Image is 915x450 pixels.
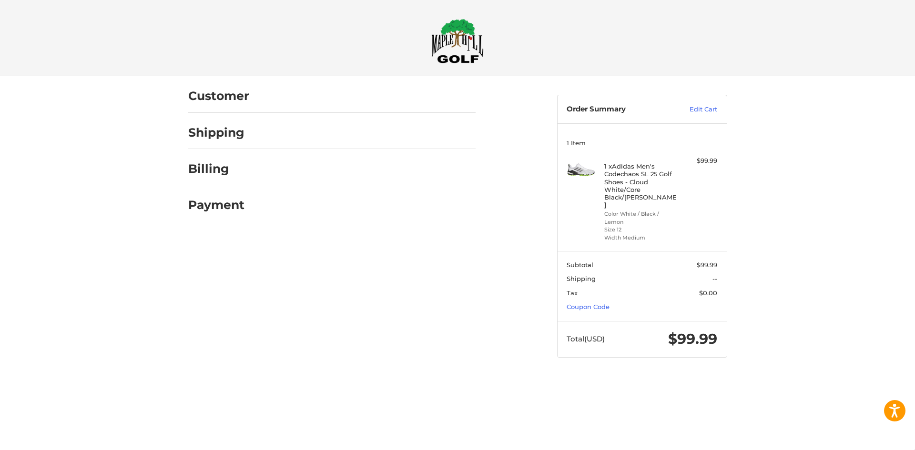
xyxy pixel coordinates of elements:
img: Maple Hill Golf [431,19,484,63]
h4: 1 x Adidas Men's Codechaos SL 25 Golf Shoes - Cloud White/Core Black/[PERSON_NAME] [604,162,677,209]
a: Edit Cart [669,105,717,114]
li: Width Medium [604,234,677,242]
div: $99.99 [680,156,717,166]
span: $0.00 [699,289,717,297]
h2: Billing [188,161,244,176]
h2: Shipping [188,125,244,140]
h3: Order Summary [567,105,669,114]
span: Total (USD) [567,334,605,343]
span: Tax [567,289,578,297]
a: Coupon Code [567,303,610,310]
span: -- [712,275,717,282]
span: Subtotal [567,261,593,269]
h2: Customer [188,89,249,103]
span: $99.99 [668,330,717,348]
h3: 1 Item [567,139,717,147]
span: Shipping [567,275,596,282]
li: Color White / Black / Lemon [604,210,677,226]
li: Size 12 [604,226,677,234]
span: $99.99 [697,261,717,269]
h2: Payment [188,198,244,212]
